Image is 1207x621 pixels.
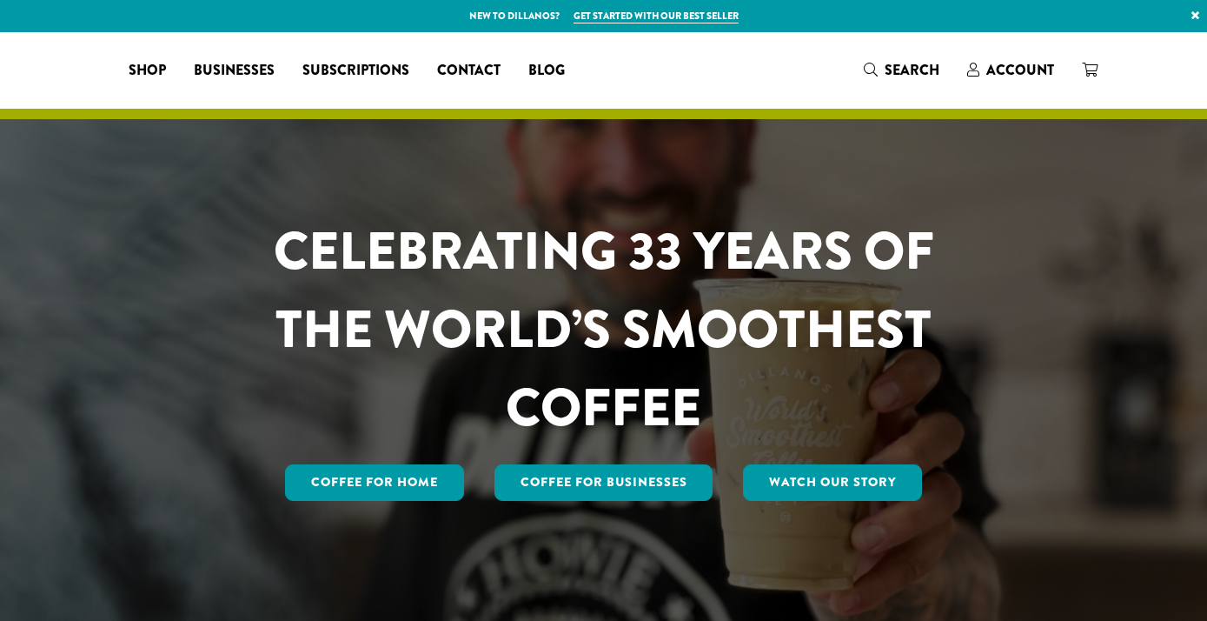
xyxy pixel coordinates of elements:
a: Coffee for Home [285,464,464,501]
span: Shop [129,60,166,82]
span: Subscriptions [302,60,409,82]
a: Watch Our Story [743,464,922,501]
h1: CELEBRATING 33 YEARS OF THE WORLD’S SMOOTHEST COFFEE [222,212,985,447]
a: Coffee For Businesses [494,464,713,501]
span: Account [986,60,1054,80]
span: Search [885,60,939,80]
span: Businesses [194,60,275,82]
a: Search [850,56,953,84]
span: Blog [528,60,565,82]
a: Get started with our best seller [574,9,739,23]
span: Contact [437,60,501,82]
a: Shop [115,57,180,84]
